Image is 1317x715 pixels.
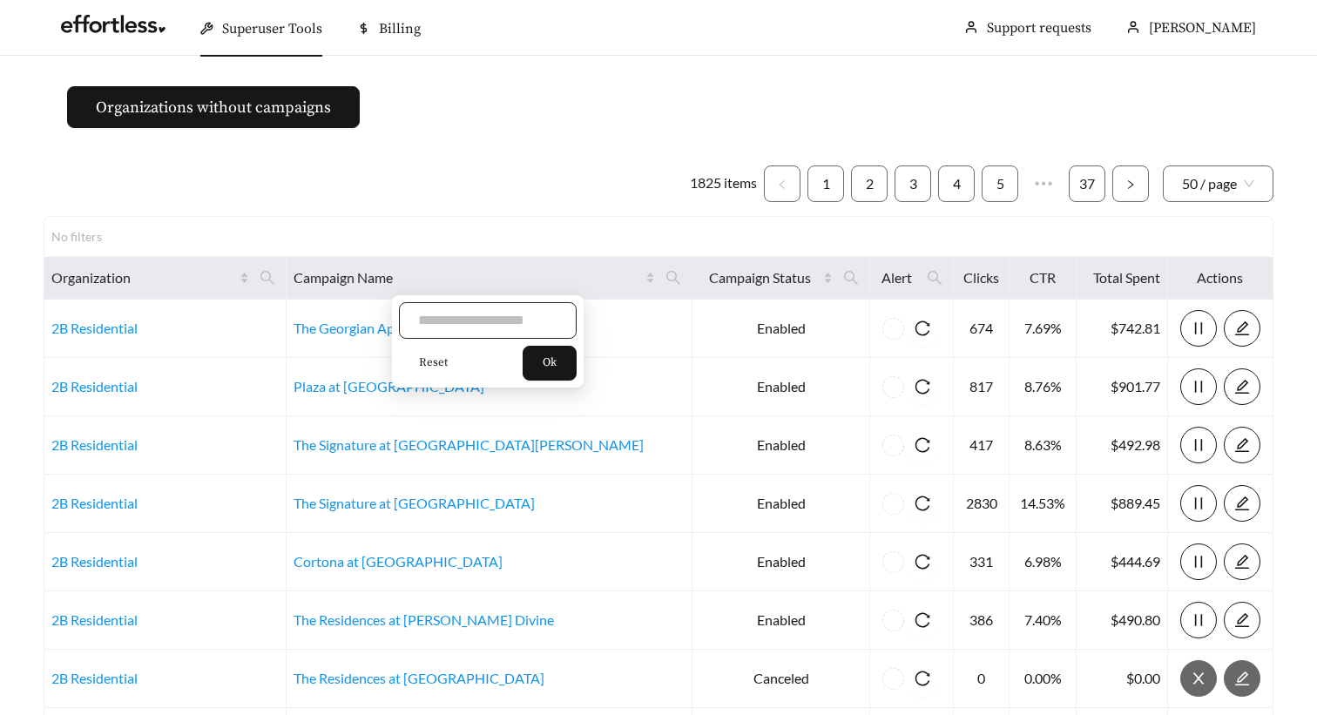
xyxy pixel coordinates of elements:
span: pause [1181,554,1216,570]
a: 1 [808,166,843,201]
li: 1825 items [690,165,757,202]
a: The Signature at [GEOGRAPHIC_DATA][PERSON_NAME] [294,436,644,453]
button: pause [1180,368,1217,405]
span: reload [904,320,941,336]
li: Next 5 Pages [1025,165,1062,202]
a: edit [1224,436,1260,453]
td: $492.98 [1077,416,1168,475]
a: The Residences at [PERSON_NAME] Divine [294,611,554,628]
a: 2B Residential [51,553,138,570]
button: left [764,165,800,202]
th: Clicks [954,257,1010,300]
td: 331 [954,533,1010,591]
button: reload [904,485,941,522]
a: Cortona at [GEOGRAPHIC_DATA] [294,553,503,570]
a: edit [1224,320,1260,336]
td: 7.69% [1010,300,1077,358]
td: Enabled [692,416,870,475]
td: $742.81 [1077,300,1168,358]
a: 2B Residential [51,378,138,395]
td: 6.98% [1010,533,1077,591]
li: Next Page [1112,165,1149,202]
div: No filters [51,227,121,246]
button: pause [1180,602,1217,638]
a: 2B Residential [51,436,138,453]
button: edit [1224,368,1260,405]
span: edit [1225,496,1260,511]
a: The Georgian Apartments [294,320,449,336]
a: edit [1224,611,1260,628]
button: pause [1180,543,1217,580]
a: 4 [939,166,974,201]
span: Campaign Name [294,267,642,288]
span: search [253,264,282,292]
button: pause [1180,310,1217,347]
span: pause [1181,320,1216,336]
span: edit [1225,320,1260,336]
a: 37 [1070,166,1104,201]
span: pause [1181,496,1216,511]
span: edit [1225,554,1260,570]
span: search [658,264,688,292]
button: reload [904,660,941,697]
button: edit [1224,602,1260,638]
span: Campaign Status [699,267,820,288]
a: 5 [983,166,1017,201]
span: reload [904,496,941,511]
span: pause [1181,437,1216,453]
li: 3 [895,165,931,202]
a: 3 [895,166,930,201]
span: search [836,264,866,292]
th: Actions [1168,257,1273,300]
span: ••• [1025,165,1062,202]
span: left [777,179,787,190]
a: Support requests [987,19,1091,37]
td: 386 [954,591,1010,650]
button: edit [1224,543,1260,580]
span: [PERSON_NAME] [1149,19,1256,37]
span: Ok [543,354,557,372]
span: reload [904,671,941,686]
a: edit [1224,670,1260,686]
td: 0 [954,650,1010,708]
td: Enabled [692,300,870,358]
a: The Signature at [GEOGRAPHIC_DATA] [294,495,535,511]
button: pause [1180,485,1217,522]
button: Ok [523,346,577,381]
button: right [1112,165,1149,202]
span: edit [1225,437,1260,453]
span: search [920,264,949,292]
span: reload [904,554,941,570]
li: 2 [851,165,888,202]
td: 8.63% [1010,416,1077,475]
span: right [1125,179,1136,190]
span: reload [904,612,941,628]
li: 1 [807,165,844,202]
td: Canceled [692,650,870,708]
td: Enabled [692,591,870,650]
span: edit [1225,379,1260,395]
button: Organizations without campaigns [67,86,360,128]
td: $901.77 [1077,358,1168,416]
td: 2830 [954,475,1010,533]
button: pause [1180,427,1217,463]
li: Previous Page [764,165,800,202]
span: Alert [877,267,916,288]
span: search [843,270,859,286]
td: $889.45 [1077,475,1168,533]
span: search [665,270,681,286]
span: pause [1181,612,1216,628]
a: 2B Residential [51,320,138,336]
button: edit [1224,485,1260,522]
a: edit [1224,378,1260,395]
button: edit [1224,660,1260,697]
a: edit [1224,553,1260,570]
span: 50 / page [1182,166,1254,201]
th: Total Spent [1077,257,1168,300]
td: 417 [954,416,1010,475]
span: reload [904,437,941,453]
a: 2 [852,166,887,201]
th: CTR [1010,257,1077,300]
a: The Residences at [GEOGRAPHIC_DATA] [294,670,544,686]
td: $490.80 [1077,591,1168,650]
